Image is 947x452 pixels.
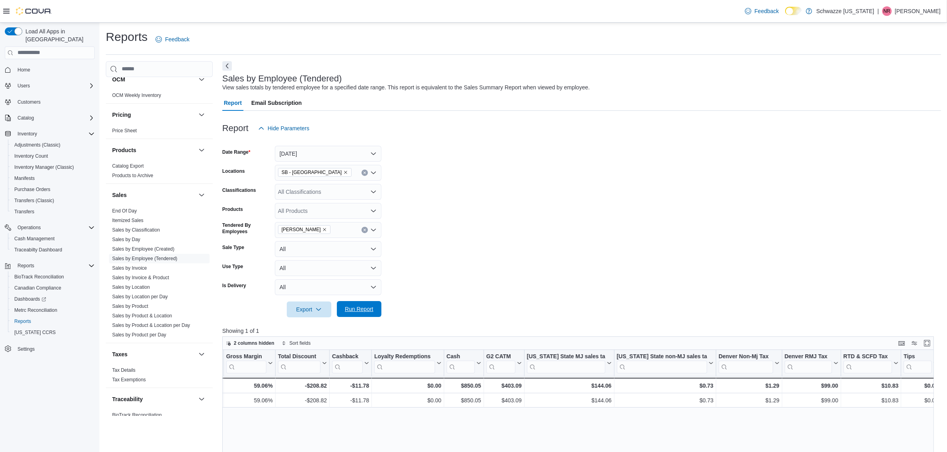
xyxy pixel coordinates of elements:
button: Products [197,145,206,155]
a: Home [14,65,33,75]
label: Use Type [222,263,243,270]
a: Canadian Compliance [11,283,64,293]
div: Traceability [106,410,213,423]
span: Cash Management [14,236,54,242]
button: Open list of options [370,189,377,195]
span: NR [883,6,890,16]
span: OCM Weekly Inventory [112,92,161,99]
label: Products [222,206,243,212]
span: Settings [18,346,35,352]
a: Transfers (Classic) [11,196,57,205]
a: Reports [11,317,34,326]
span: Transfers (Classic) [14,197,54,204]
div: $0.00 [374,396,441,405]
button: Operations [14,223,44,232]
span: Hide Parameters [268,124,309,132]
a: Sales by Invoice & Product [112,275,169,280]
a: Dashboards [11,294,49,304]
a: Manifests [11,174,38,183]
a: Cash Management [11,234,58,243]
button: Settings [2,343,98,354]
button: All [275,260,381,276]
a: [US_STATE] CCRS [11,328,59,337]
button: Traceability [112,395,195,403]
div: Ninah Renfro [882,6,892,16]
span: Manifests [14,175,35,182]
a: Sales by Product & Location per Day [112,323,190,328]
div: $0.73 [617,396,714,405]
button: Sales [112,191,195,199]
span: Export [292,301,327,317]
button: Inventory [14,129,40,139]
a: Feedback [152,31,193,47]
button: Customers [2,96,98,108]
div: $99.00 [785,396,838,405]
span: Inventory [18,131,37,137]
span: 2 columns hidden [234,340,274,346]
a: Sales by Product per Day [112,332,166,338]
span: Sales by Employee (Created) [112,246,175,252]
button: Adjustments (Classic) [8,139,98,151]
span: Inventory Count [11,151,95,161]
button: Canadian Compliance [8,282,98,294]
div: Colorado State MJ sales tax [527,353,605,373]
div: Loyalty Redemptions [374,353,435,360]
label: Date Range [222,149,251,155]
button: Loyalty Redemptions [374,353,441,373]
p: [PERSON_NAME] [895,6,941,16]
a: Sales by Employee (Created) [112,246,175,252]
span: [PERSON_NAME] [282,226,321,234]
button: Keyboard shortcuts [897,338,906,348]
span: Users [14,81,95,91]
div: Pricing [106,126,213,139]
button: Metrc Reconciliation [8,305,98,316]
a: Inventory Manager (Classic) [11,162,77,172]
button: Enter fullscreen [922,338,932,348]
button: Inventory Manager (Classic) [8,162,98,173]
span: Dashboards [11,294,95,304]
span: Email Subscription [251,95,302,111]
div: $144.06 [527,381,612,390]
div: $0.73 [616,381,713,390]
button: Traceabilty Dashboard [8,244,98,255]
span: Report [224,95,242,111]
div: Gross Margin [226,353,266,360]
button: Cash [447,353,481,373]
div: Cash [447,353,475,373]
h3: Sales [112,191,127,199]
span: Home [14,65,95,75]
div: $1.29 [719,396,780,405]
button: Pricing [197,110,206,120]
p: Showing 1 of 1 [222,327,941,335]
div: RTD & SCFD Tax [843,353,892,373]
span: Price Sheet [112,127,137,134]
div: Loyalty Redemptions [374,353,435,373]
div: Denver RMJ Tax [784,353,832,360]
button: Manifests [8,173,98,184]
button: Transfers [8,206,98,217]
span: Cash Management [11,234,95,243]
div: $0.00 [374,381,441,390]
a: Tax Exemptions [112,377,146,382]
button: All [275,279,381,295]
div: Tips [904,353,932,360]
button: Inventory [2,128,98,139]
span: Sort fields [290,340,311,346]
a: Sales by Product & Location [112,313,172,319]
button: OCM [197,75,206,84]
a: Customers [14,97,44,107]
div: Products [106,161,213,184]
label: Sale Type [222,244,244,251]
a: Sales by Location [112,284,150,290]
span: Catalog Export [112,163,144,169]
button: [US_STATE] State MJ sales tax [527,353,612,373]
button: Reports [8,316,98,327]
button: Products [112,146,195,154]
div: $403.09 [486,396,522,405]
a: Sales by Invoice [112,265,147,271]
nav: Complex example [5,61,95,375]
span: Tax Details [112,367,136,373]
button: Denver RMJ Tax [784,353,838,373]
h1: Reports [106,29,148,45]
